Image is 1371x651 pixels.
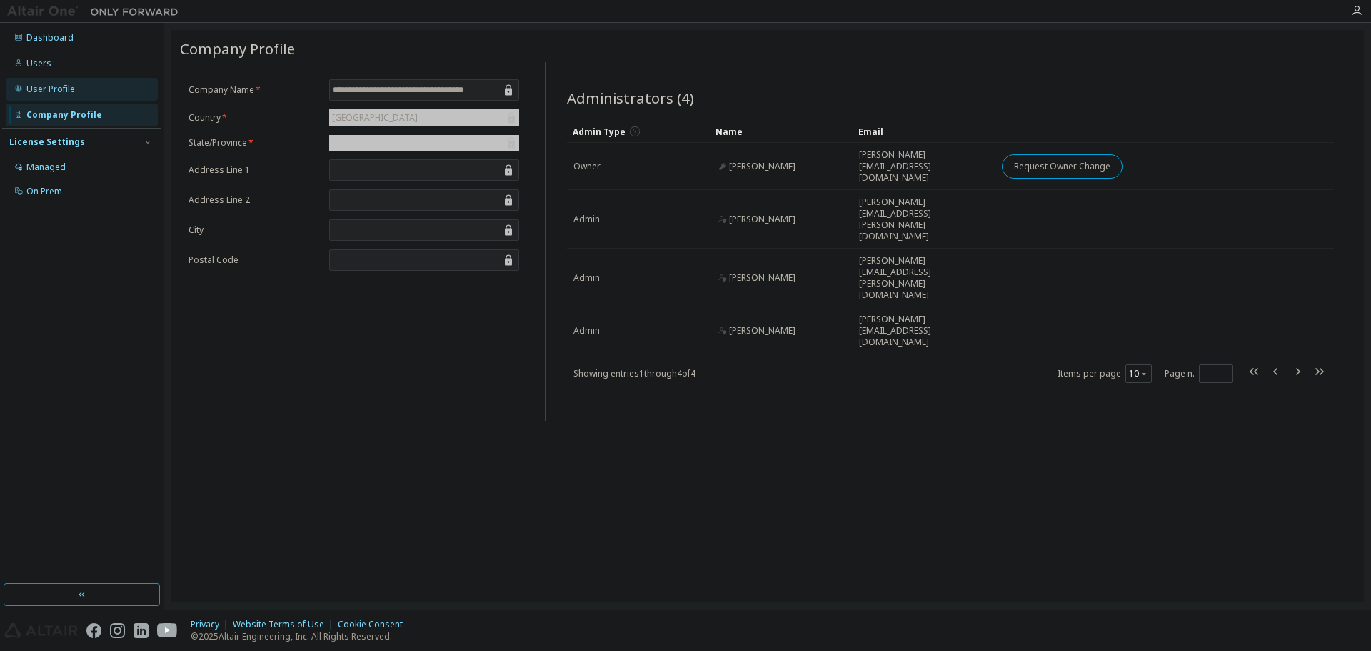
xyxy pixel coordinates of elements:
[338,619,411,630] div: Cookie Consent
[110,623,125,638] img: instagram.svg
[26,186,62,197] div: On Prem
[729,161,795,172] span: [PERSON_NAME]
[573,126,626,138] span: Admin Type
[189,194,321,206] label: Address Line 2
[189,137,321,149] label: State/Province
[1165,364,1233,383] span: Page n.
[26,109,102,121] div: Company Profile
[567,88,694,108] span: Administrators (4)
[858,120,990,143] div: Email
[729,214,795,225] span: [PERSON_NAME]
[189,224,321,236] label: City
[573,161,601,172] span: Owner
[86,623,101,638] img: facebook.svg
[1058,364,1152,383] span: Items per page
[26,32,74,44] div: Dashboard
[573,367,695,379] span: Showing entries 1 through 4 of 4
[729,272,795,284] span: [PERSON_NAME]
[26,161,66,173] div: Managed
[9,136,85,148] div: License Settings
[4,623,78,638] img: altair_logo.svg
[859,197,989,242] span: [PERSON_NAME][EMAIL_ADDRESS][PERSON_NAME][DOMAIN_NAME]
[715,120,847,143] div: Name
[191,630,411,642] p: © 2025 Altair Engineering, Inc. All Rights Reserved.
[1129,368,1148,379] button: 10
[573,214,600,225] span: Admin
[189,164,321,176] label: Address Line 1
[189,84,321,96] label: Company Name
[180,39,295,59] span: Company Profile
[573,272,600,284] span: Admin
[189,112,321,124] label: Country
[330,110,420,126] div: [GEOGRAPHIC_DATA]
[859,255,989,301] span: [PERSON_NAME][EMAIL_ADDRESS][PERSON_NAME][DOMAIN_NAME]
[233,619,338,630] div: Website Terms of Use
[191,619,233,630] div: Privacy
[26,58,51,69] div: Users
[729,325,795,337] span: [PERSON_NAME]
[157,623,178,638] img: youtube.svg
[134,623,149,638] img: linkedin.svg
[7,4,186,19] img: Altair One
[26,84,75,95] div: User Profile
[859,314,989,348] span: [PERSON_NAME][EMAIL_ADDRESS][DOMAIN_NAME]
[573,325,600,337] span: Admin
[1002,154,1123,179] button: Request Owner Change
[859,149,989,184] span: [PERSON_NAME][EMAIL_ADDRESS][DOMAIN_NAME]
[189,254,321,266] label: Postal Code
[329,109,519,126] div: [GEOGRAPHIC_DATA]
